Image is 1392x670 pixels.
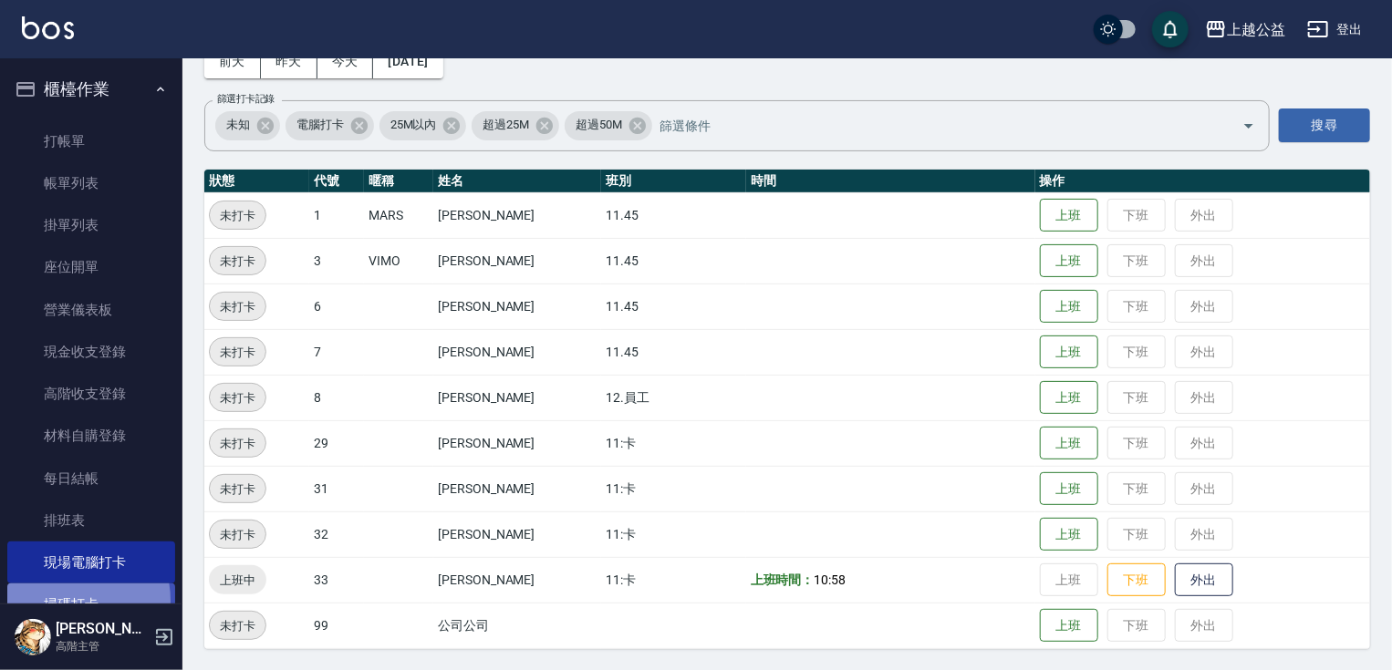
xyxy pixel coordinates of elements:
button: 上越公益 [1198,11,1293,48]
span: 未打卡 [210,206,265,225]
td: 11.45 [601,283,745,329]
a: 高階收支登錄 [7,373,175,415]
span: 未知 [215,116,261,134]
button: 上班 [1040,472,1098,506]
td: 11.45 [601,238,745,283]
div: 電腦打卡 [286,111,374,140]
button: save [1152,11,1189,47]
td: 12.員工 [601,375,745,420]
span: 未打卡 [210,616,265,635]
td: 7 [309,329,364,375]
label: 篩選打卡記錄 [217,92,275,106]
span: 未打卡 [210,479,265,499]
td: 29 [309,420,364,466]
span: 未打卡 [210,252,265,271]
input: 篩選條件 [655,109,1210,141]
a: 材料自購登錄 [7,415,175,457]
p: 高階主管 [56,638,149,655]
button: 登出 [1300,13,1370,46]
td: 3 [309,238,364,283]
a: 帳單列表 [7,162,175,204]
button: 上班 [1040,199,1098,232]
div: 超過25M [472,111,559,140]
a: 排班表 [7,500,175,541]
button: [DATE] [373,45,442,78]
img: Person [15,619,51,655]
div: 超過50M [565,111,652,140]
td: 6 [309,283,364,329]
div: 25M以內 [379,111,467,140]
td: 11:卡 [601,466,745,511]
th: 時間 [746,170,1035,193]
span: 未打卡 [210,388,265,407]
td: MARS [364,192,433,238]
b: 上班時間： [751,572,815,587]
span: 超過25M [472,116,540,134]
button: 上班 [1040,518,1098,551]
td: 99 [309,603,364,648]
a: 座位開單 [7,246,175,288]
span: 未打卡 [210,297,265,316]
span: 10:58 [815,572,847,587]
button: Open [1234,111,1263,140]
td: 11:卡 [601,511,745,557]
td: 1 [309,192,364,238]
td: 11.45 [601,329,745,375]
td: 11.45 [601,192,745,238]
td: [PERSON_NAME] [433,238,601,283]
button: 上班 [1040,609,1098,643]
button: 搜尋 [1279,108,1370,142]
span: 未打卡 [210,525,265,544]
a: 營業儀表板 [7,289,175,331]
td: [PERSON_NAME] [433,375,601,420]
th: 狀態 [204,170,309,193]
div: 上越公益 [1227,18,1285,41]
button: 前天 [204,45,261,78]
td: 31 [309,466,364,511]
a: 現金收支登錄 [7,331,175,373]
button: 上班 [1040,381,1098,415]
td: 32 [309,511,364,557]
span: 超過50M [565,116,633,134]
span: 未打卡 [210,343,265,362]
td: [PERSON_NAME] [433,329,601,375]
button: 上班 [1040,335,1098,369]
td: [PERSON_NAME] [433,511,601,557]
td: [PERSON_NAME] [433,192,601,238]
h5: [PERSON_NAME] [56,620,149,638]
button: 櫃檯作業 [7,66,175,113]
button: 下班 [1107,563,1166,597]
td: 11:卡 [601,420,745,466]
th: 代號 [309,170,364,193]
th: 暱稱 [364,170,433,193]
span: 電腦打卡 [286,116,355,134]
th: 班別 [601,170,745,193]
td: 11:卡 [601,557,745,603]
th: 姓名 [433,170,601,193]
span: 上班中 [209,571,266,590]
button: 今天 [317,45,374,78]
button: 外出 [1175,563,1233,597]
td: 8 [309,375,364,420]
a: 掃碼打卡 [7,583,175,625]
td: VIMO [364,238,433,283]
button: 上班 [1040,290,1098,324]
td: [PERSON_NAME] [433,283,601,329]
a: 每日結帳 [7,458,175,500]
span: 未打卡 [210,434,265,453]
a: 打帳單 [7,120,175,162]
td: [PERSON_NAME] [433,466,601,511]
img: Logo [22,16,74,39]
th: 操作 [1035,170,1370,193]
td: [PERSON_NAME] [433,557,601,603]
button: 昨天 [261,45,317,78]
td: 33 [309,557,364,603]
div: 未知 [215,111,280,140]
button: 上班 [1040,244,1098,278]
a: 掛單列表 [7,204,175,246]
td: [PERSON_NAME] [433,420,601,466]
a: 現場電腦打卡 [7,541,175,583]
td: 公司公司 [433,603,601,648]
span: 25M以內 [379,116,448,134]
button: 上班 [1040,427,1098,460]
